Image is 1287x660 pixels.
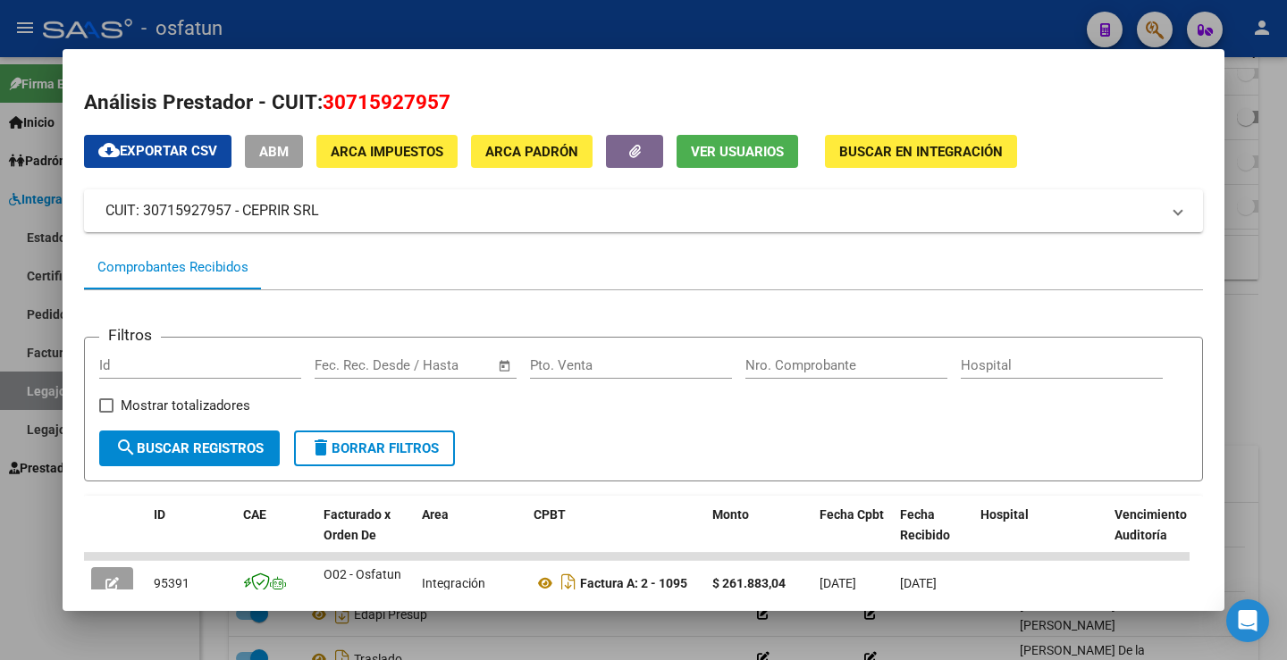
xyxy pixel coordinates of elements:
span: Borrar Filtros [310,440,439,456]
datatable-header-cell: Vencimiento Auditoría [1107,496,1188,574]
span: 95391 [154,576,189,590]
button: Open calendar [495,355,516,376]
button: Exportar CSV [84,135,231,168]
mat-icon: delete [310,437,332,458]
datatable-header-cell: Area [415,496,526,574]
span: Mostrar totalizadores [121,395,250,416]
datatable-header-cell: CAE [236,496,316,574]
datatable-header-cell: ID [147,496,236,574]
span: 30715927957 [323,90,450,113]
strong: Factura A: 2 - 1095 [580,576,687,590]
button: Ver Usuarios [677,135,798,168]
span: Exportar CSV [98,143,217,159]
button: ARCA Impuestos [316,135,458,168]
datatable-header-cell: Fecha Recibido [893,496,973,574]
mat-expansion-panel-header: CUIT: 30715927957 - CEPRIR SRL [84,189,1203,232]
strong: $ 261.883,04 [712,576,786,590]
span: ARCA Padrón [485,144,578,160]
span: [DATE] [900,576,937,590]
mat-icon: search [115,437,137,458]
span: Integración [422,576,485,590]
span: CAE [243,507,266,522]
span: Vencimiento Auditoría [1115,507,1187,542]
button: Borrar Filtros [294,430,455,466]
button: ARCA Padrón [471,135,593,168]
span: [DATE] [820,576,856,590]
mat-panel-title: CUIT: 30715927957 - CEPRIR SRL [105,200,1160,221]
div: Open Intercom Messenger [1226,599,1269,642]
button: Buscar Registros [99,430,280,466]
span: Buscar Registros [115,440,264,456]
datatable-header-cell: Monto [705,496,812,574]
button: Buscar en Integración [825,135,1017,168]
input: Fecha fin [403,357,490,373]
div: Comprobantes Recibidos [97,257,248,278]
h2: Análisis Prestador - CUIT: [84,88,1203,118]
h3: Filtros [99,323,161,347]
mat-icon: cloud_download [98,139,120,161]
datatable-header-cell: Hospital [973,496,1107,574]
span: Fecha Cpbt [820,507,884,522]
span: Area [422,507,449,522]
datatable-header-cell: Facturado x Orden De [316,496,415,574]
i: Descargar documento [557,569,580,597]
span: O02 - Osfatun Propio [324,567,401,602]
span: ARCA Impuestos [331,144,443,160]
span: ID [154,507,165,522]
datatable-header-cell: CPBT [526,496,705,574]
span: Buscar en Integración [839,144,1003,160]
button: ABM [245,135,303,168]
span: Fecha Recibido [900,507,950,542]
span: Facturado x Orden De [324,507,391,542]
span: Hospital [980,507,1029,522]
datatable-header-cell: Fecha Cpbt [812,496,893,574]
span: ABM [259,144,289,160]
span: CPBT [534,507,566,522]
span: Monto [712,507,749,522]
input: Fecha inicio [315,357,387,373]
span: Ver Usuarios [691,144,784,160]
